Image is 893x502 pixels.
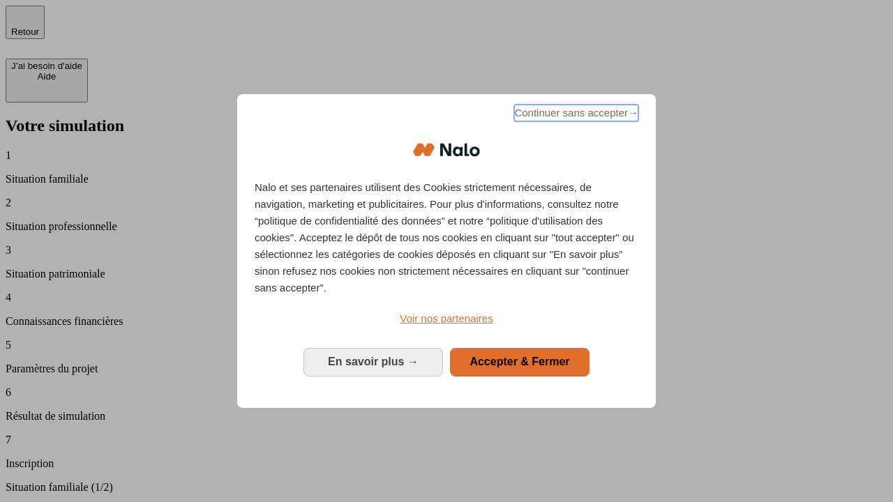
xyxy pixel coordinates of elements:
img: Logo [413,129,480,171]
span: En savoir plus → [328,356,419,367]
p: Nalo et ses partenaires utilisent des Cookies strictement nécessaires, de navigation, marketing e... [255,179,638,296]
span: Accepter & Fermer [470,356,569,367]
span: Continuer sans accepter→ [514,105,638,121]
button: Accepter & Fermer: Accepter notre traitement des données et fermer [450,348,590,376]
button: En savoir plus: Configurer vos consentements [303,348,443,376]
div: Bienvenue chez Nalo Gestion du consentement [237,94,656,407]
a: Voir nos partenaires [255,310,638,327]
span: Voir nos partenaires [400,312,493,324]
